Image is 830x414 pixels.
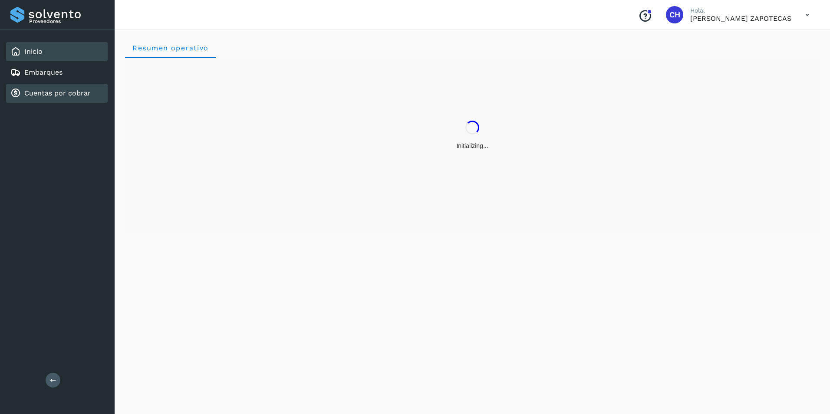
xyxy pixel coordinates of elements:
[6,84,108,103] div: Cuentas por cobrar
[6,42,108,61] div: Inicio
[690,14,791,23] p: CELSO HUITZIL ZAPOTECAS
[29,18,104,24] p: Proveedores
[24,68,63,76] a: Embarques
[690,7,791,14] p: Hola,
[132,44,209,52] span: Resumen operativo
[24,47,43,56] a: Inicio
[6,63,108,82] div: Embarques
[24,89,91,97] a: Cuentas por cobrar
